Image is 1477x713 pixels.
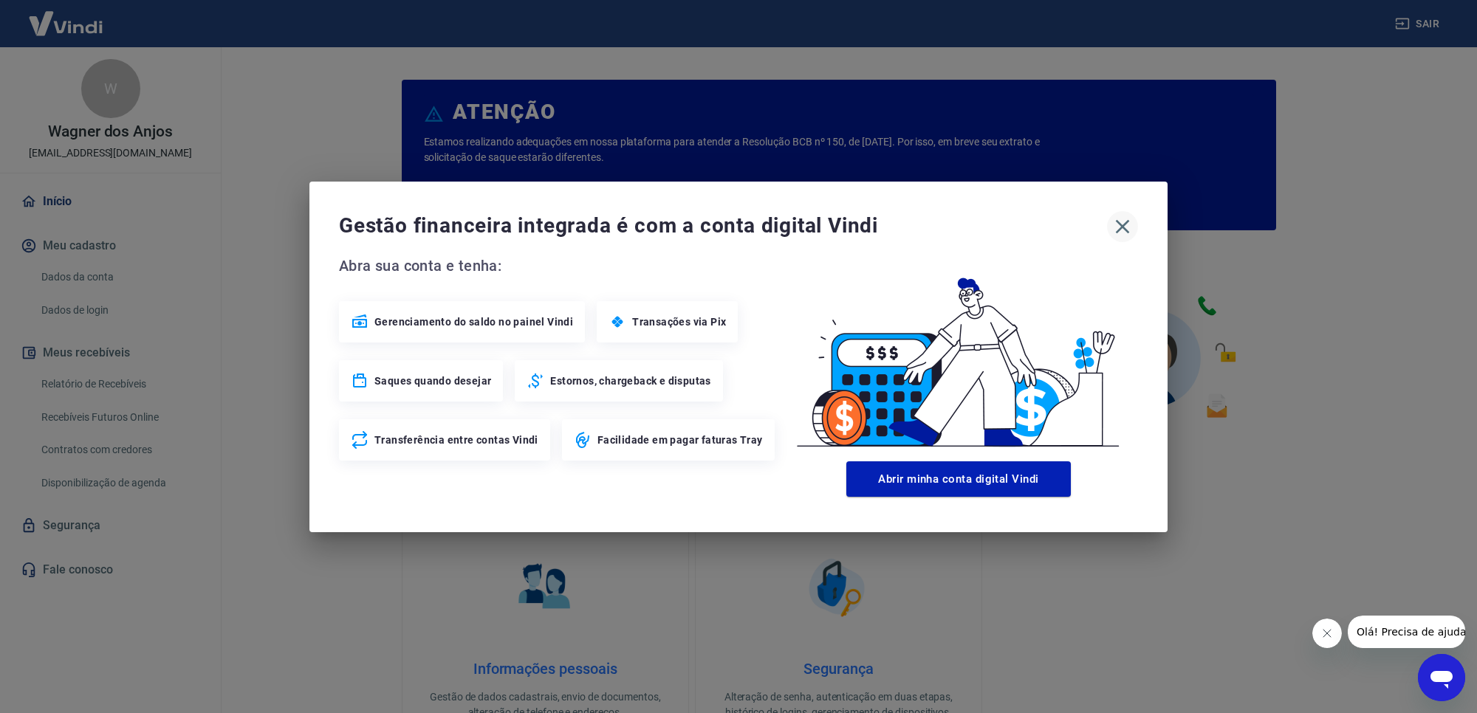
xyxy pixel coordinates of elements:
[597,433,763,447] span: Facilidade em pagar faturas Tray
[374,433,538,447] span: Transferência entre contas Vindi
[1348,616,1465,648] iframe: Mensagem da empresa
[339,211,1107,241] span: Gestão financeira integrada é com a conta digital Vindi
[339,254,779,278] span: Abra sua conta e tenha:
[9,10,124,22] span: Olá! Precisa de ajuda?
[846,461,1071,497] button: Abrir minha conta digital Vindi
[632,314,726,329] span: Transações via Pix
[550,373,710,388] span: Estornos, chargeback e disputas
[374,373,491,388] span: Saques quando desejar
[374,314,573,329] span: Gerenciamento do saldo no painel Vindi
[779,254,1138,455] img: Good Billing
[1418,654,1465,701] iframe: Botão para abrir a janela de mensagens
[1312,619,1342,648] iframe: Fechar mensagem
